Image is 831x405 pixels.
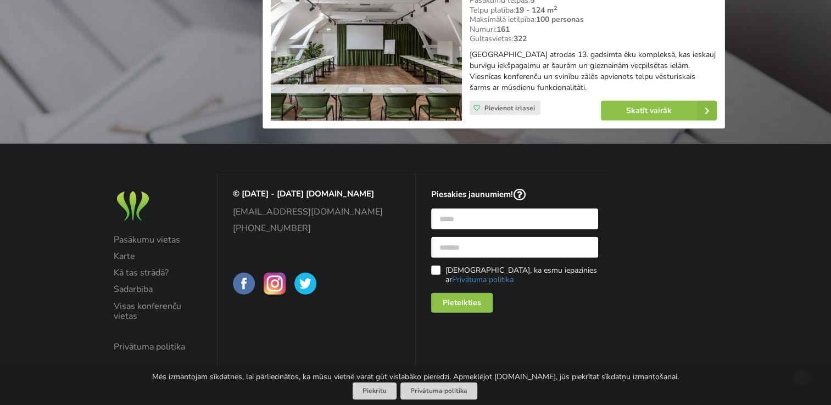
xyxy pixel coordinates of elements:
[470,34,717,44] div: Gultasvietas:
[264,273,286,295] img: BalticMeetingRooms on Instagram
[114,235,202,245] a: Pasākumu vietas
[233,207,400,217] a: [EMAIL_ADDRESS][DOMAIN_NAME]
[451,274,513,285] a: Privātuma politika
[470,49,717,93] p: [GEOGRAPHIC_DATA] atrodas 13. gadsimta ēku kompleksā, kas ieskauj burvīgu iekšpagalmu ar šaurām u...
[431,266,599,284] label: [DEMOGRAPHIC_DATA], ka esmu iepazinies ar
[515,5,557,15] strong: 19 - 124 m
[497,24,510,35] strong: 161
[470,15,717,25] div: Maksimālā ietilpība:
[114,189,152,224] img: Baltic Meeting Rooms
[233,223,400,233] a: [PHONE_NUMBER]
[114,284,202,294] a: Sadarbība
[470,25,717,35] div: Numuri:
[114,268,202,278] a: Kā tas strādā?
[114,251,202,261] a: Karte
[470,5,717,15] div: Telpu platība:
[294,273,316,295] img: BalticMeetingRooms on Twitter
[536,14,584,25] strong: 100 personas
[233,189,400,199] p: © [DATE] - [DATE] [DOMAIN_NAME]
[114,301,202,322] a: Visas konferenču vietas
[114,342,202,352] a: Privātuma politika
[514,33,527,44] strong: 322
[233,273,255,295] img: BalticMeetingRooms on Facebook
[400,383,477,400] a: Privātuma politika
[431,293,493,313] div: Pieteikties
[353,383,397,400] button: Piekrītu
[431,189,599,201] p: Piesakies jaunumiem!
[484,104,535,113] span: Pievienot izlasei
[601,101,717,121] a: Skatīt vairāk
[554,4,557,12] sup: 2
